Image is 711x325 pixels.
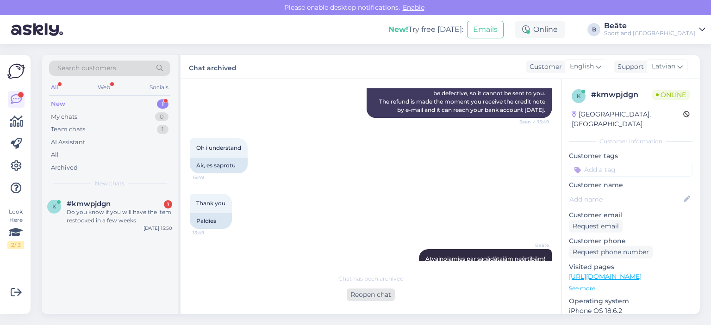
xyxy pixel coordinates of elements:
[367,69,552,118] div: Based on the information provided in the system, we see that the refund has been made because the...
[400,3,427,12] span: Enable
[577,92,581,99] span: k
[569,163,692,177] input: Add a tag
[51,125,85,134] div: Team chats
[515,21,565,38] div: Online
[51,138,85,147] div: AI Assistant
[190,213,232,229] div: Paldies
[155,112,168,122] div: 0
[652,61,675,72] span: Latvian
[569,262,692,272] p: Visited pages
[572,110,683,129] div: [GEOGRAPHIC_DATA], [GEOGRAPHIC_DATA]
[51,99,65,109] div: New
[67,200,111,208] span: #kmwpjdgn
[51,163,78,172] div: Archived
[7,208,24,249] div: Look Here
[193,229,227,236] span: 15:49
[193,174,227,181] span: 15:49
[652,90,690,100] span: Online
[569,296,692,306] p: Operating system
[604,22,705,37] a: BeāteSportland [GEOGRAPHIC_DATA]
[52,203,56,210] span: k
[604,22,695,30] div: Beāte
[587,23,600,36] div: B
[57,63,116,73] span: Search customers
[338,275,404,283] span: Chat has been archived
[196,200,225,207] span: Thank you
[96,81,112,93] div: Web
[569,272,642,281] a: [URL][DOMAIN_NAME]
[591,89,652,100] div: # kmwpjdgn
[95,179,125,188] span: New chats
[425,255,545,279] span: Atvainojamies par sagādātajām neērtībām! Lai Jums jauka diena!
[514,118,549,125] span: Seen ✓ 15:49
[164,200,172,208] div: 1
[569,180,692,190] p: Customer name
[569,306,692,316] p: iPhone OS 18.6.2
[143,225,172,232] div: [DATE] 15:50
[570,61,594,72] span: English
[388,24,463,35] div: Try free [DATE]:
[569,194,682,204] input: Add name
[189,61,237,73] label: Chat archived
[604,30,695,37] div: Sportland [GEOGRAPHIC_DATA]
[514,242,549,249] span: Beāte
[347,288,395,301] div: Reopen chat
[7,241,24,249] div: 2 / 3
[569,137,692,146] div: Customer information
[569,246,653,258] div: Request phone number
[7,62,25,80] img: Askly Logo
[157,125,168,134] div: 1
[51,150,59,159] div: All
[569,210,692,220] p: Customer email
[190,158,248,173] div: Ak, es saprotu
[51,112,77,122] div: My chats
[569,236,692,246] p: Customer phone
[157,99,168,109] div: 1
[49,81,60,93] div: All
[148,81,170,93] div: Socials
[614,62,644,72] div: Support
[196,144,241,151] span: Oh i understand
[67,208,172,225] div: Do you know if you will have the item restocked in a few weeks
[467,21,504,38] button: Emails
[526,62,562,72] div: Customer
[569,220,623,233] div: Request email
[569,151,692,161] p: Customer tags
[569,284,692,293] p: See more ...
[388,25,408,34] b: New!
